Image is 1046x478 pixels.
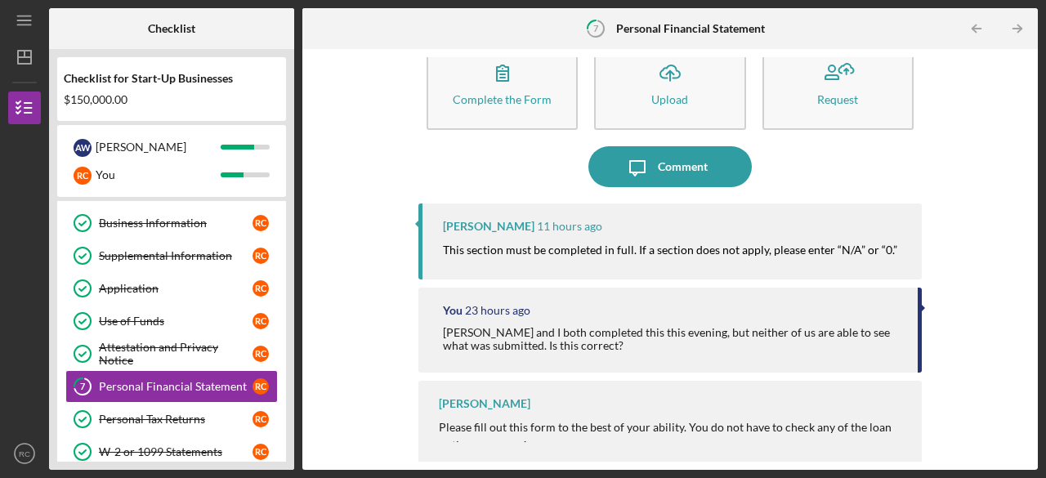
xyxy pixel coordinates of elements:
div: [PERSON_NAME] [439,397,530,410]
div: Request [817,93,858,105]
div: Use of Funds [99,315,253,328]
div: Comment [658,146,708,187]
time: 2025-10-02 15:29 [537,220,602,233]
b: Checklist [148,22,195,35]
a: Personal Tax ReturnsRC [65,403,278,436]
tspan: 7 [593,23,599,34]
div: R C [253,411,269,427]
div: [PERSON_NAME] and I both completed this this evening, but neither of us are able to see what was ... [443,326,901,352]
a: 7Personal Financial StatementRC [65,370,278,403]
div: You [96,161,221,189]
time: 2025-10-02 02:55 [465,304,530,317]
a: Use of FundsRC [65,305,278,337]
div: You [443,304,463,317]
a: Attestation and Privacy NoticeRC [65,337,278,370]
div: R C [253,313,269,329]
div: R C [253,378,269,395]
div: Business Information [99,217,253,230]
div: R C [253,280,269,297]
div: R C [253,346,269,362]
a: Business InformationRC [65,207,278,239]
button: Comment [588,146,752,187]
div: W-2 or 1099 Statements [99,445,253,458]
div: Personal Tax Returns [99,413,253,426]
a: ApplicationRC [65,272,278,305]
text: RC [19,449,30,458]
div: [PERSON_NAME] [443,220,534,233]
div: R C [253,444,269,460]
div: $150,000.00 [64,93,279,106]
div: R C [253,248,269,264]
p: Please fill out this form to the best of your ability. You do not have to check any of the loan o... [439,418,905,455]
div: Upload [651,93,688,105]
tspan: 7 [80,382,86,392]
div: Personal Financial Statement [99,380,253,393]
div: Checklist for Start-Up Businesses [64,72,279,85]
button: Request [762,36,914,130]
div: Attestation and Privacy Notice [99,341,253,367]
div: R C [253,215,269,231]
div: Application [99,282,253,295]
div: Complete the Form [453,93,552,105]
a: W-2 or 1099 StatementsRC [65,436,278,468]
button: RC [8,437,41,470]
div: R C [74,167,92,185]
button: Upload [594,36,745,130]
a: Supplemental InformationRC [65,239,278,272]
b: Personal Financial Statement [616,22,765,35]
button: Complete the Form [427,36,578,130]
mark: This section must be completed in full. If a section does not apply, please enter “N/A” or “0.” [443,243,897,257]
div: [PERSON_NAME] [96,133,221,161]
div: A W [74,139,92,157]
div: Supplemental Information [99,249,253,262]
